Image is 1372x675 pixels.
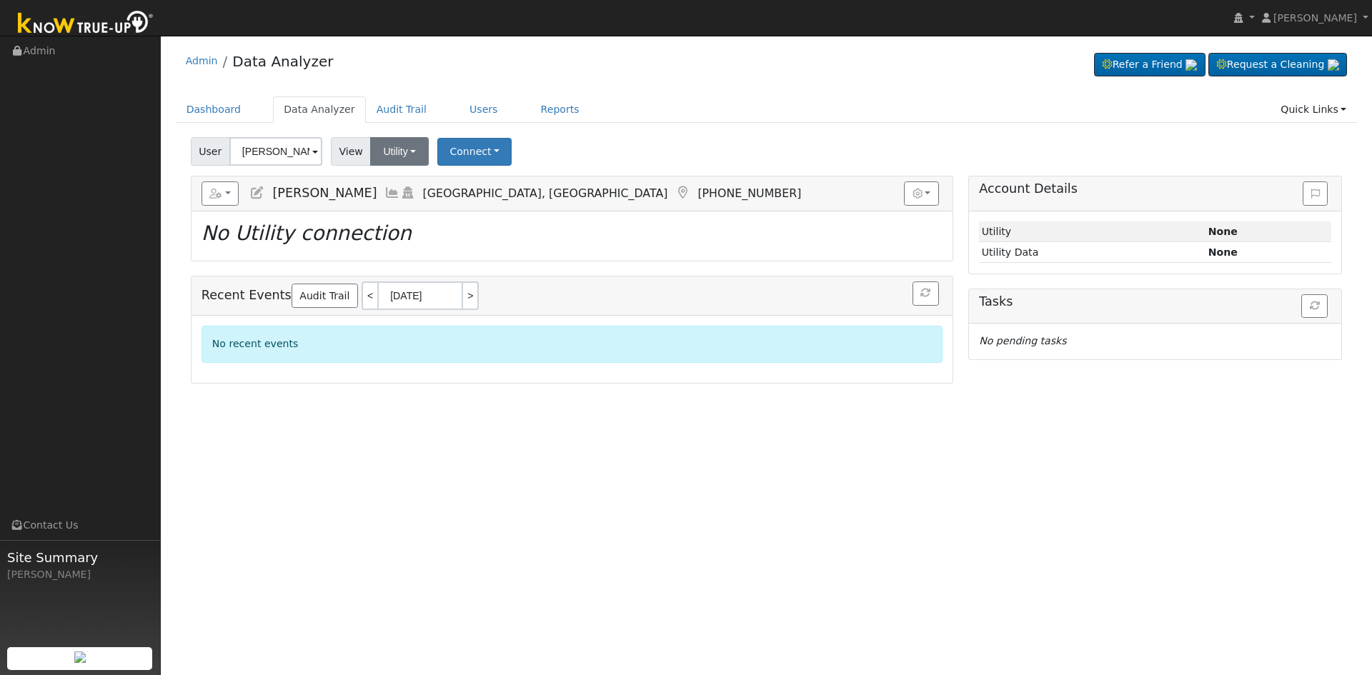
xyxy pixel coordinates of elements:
[1208,53,1347,77] a: Request a Cleaning
[1185,59,1197,71] img: retrieve
[1303,181,1328,206] button: Issue History
[176,96,252,123] a: Dashboard
[979,242,1206,263] td: Utility Data
[400,186,416,200] a: Login As (last Never)
[1208,226,1238,237] strong: ID: null, authorized: None
[292,284,358,308] a: Audit Trail
[366,96,437,123] a: Audit Trail
[232,53,333,70] a: Data Analyzer
[913,281,939,306] button: Refresh
[1328,59,1339,71] img: retrieve
[7,548,153,567] span: Site Summary
[273,96,366,123] a: Data Analyzer
[272,186,377,200] span: [PERSON_NAME]
[697,186,801,200] span: [PHONE_NUMBER]
[979,181,1331,196] h5: Account Details
[362,281,377,310] a: <
[202,281,943,310] h5: Recent Events
[979,335,1066,346] i: No pending tasks
[1094,53,1206,77] a: Refer a Friend
[331,137,372,166] span: View
[186,55,218,66] a: Admin
[370,137,429,166] button: Utility
[979,221,1206,242] td: Utility
[1270,96,1357,123] a: Quick Links
[74,651,86,663] img: retrieve
[249,186,265,200] a: Edit User (12481)
[191,137,230,166] span: User
[979,294,1331,309] h5: Tasks
[1301,294,1328,319] button: Refresh
[530,96,590,123] a: Reports
[202,221,412,245] i: No Utility connection
[1208,246,1238,258] strong: None
[229,137,322,166] input: Select a User
[11,8,161,40] img: Know True-Up
[423,186,668,200] span: [GEOGRAPHIC_DATA], [GEOGRAPHIC_DATA]
[675,186,690,200] a: Map
[459,96,509,123] a: Users
[463,281,479,310] a: >
[437,138,512,166] button: Connect
[384,186,400,200] a: Multi-Series Graph
[1273,12,1357,24] span: [PERSON_NAME]
[202,326,943,362] div: No recent events
[7,567,153,582] div: [PERSON_NAME]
